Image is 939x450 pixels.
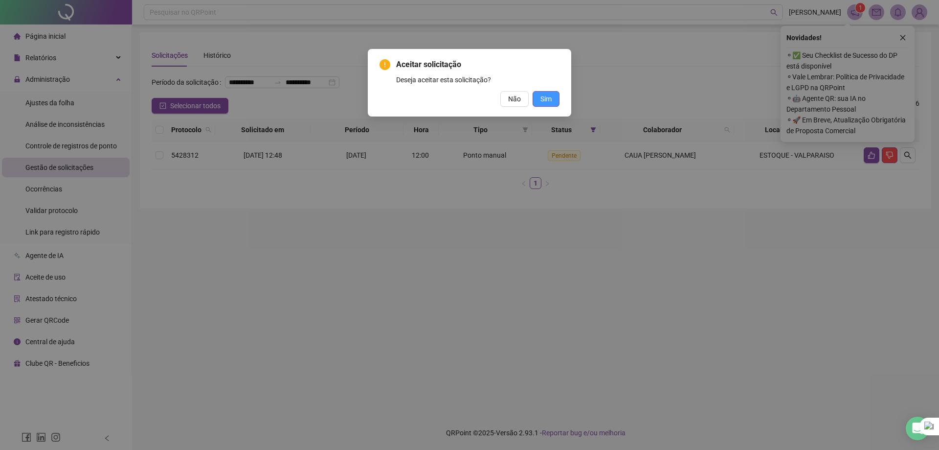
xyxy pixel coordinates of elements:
[540,94,552,104] span: Sim
[380,59,390,70] span: exclamation-circle
[396,74,559,85] div: Deseja aceitar esta solicitação?
[500,91,529,107] button: Não
[396,59,559,71] span: Aceitar solicitação
[906,417,929,440] div: Open Intercom Messenger
[508,94,521,104] span: Não
[533,91,559,107] button: Sim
